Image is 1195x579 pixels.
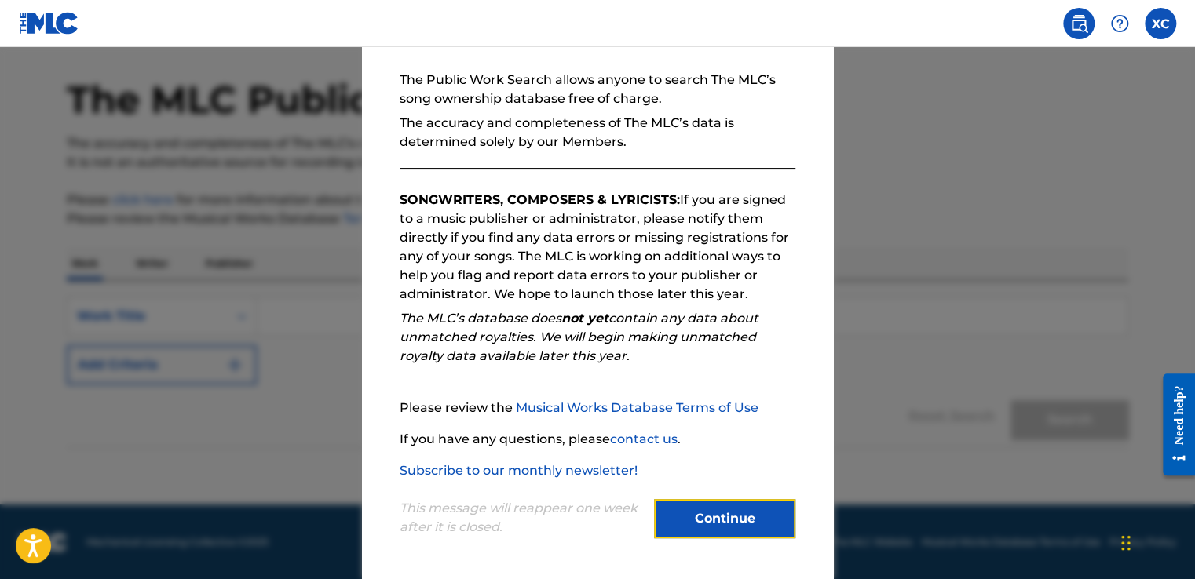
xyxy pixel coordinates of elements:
div: User Menu [1145,8,1176,39]
a: contact us [610,432,678,446]
p: The accuracy and completeness of The MLC’s data is determined solely by our Members. [400,114,795,151]
p: If you have any questions, please . [400,430,795,449]
p: This message will reappear one week after it is closed. [400,499,645,537]
p: If you are signed to a music publisher or administrator, please notify them directly if you find ... [400,191,795,304]
a: Subscribe to our monthly newsletter! [400,463,638,478]
button: Continue [654,499,795,538]
iframe: Chat Widget [1116,504,1195,579]
iframe: Resource Center [1151,362,1195,488]
img: MLC Logo [19,12,79,35]
p: The Public Work Search allows anyone to search The MLC’s song ownership database free of charge. [400,71,795,108]
img: help [1110,14,1129,33]
a: Musical Works Database Terms of Use [516,400,758,415]
img: search [1069,14,1088,33]
div: Drag [1121,519,1131,566]
em: The MLC’s database does contain any data about unmatched royalties. We will begin making unmatche... [400,311,758,363]
strong: SONGWRITERS, COMPOSERS & LYRICISTS: [400,192,680,207]
a: Public Search [1063,8,1095,39]
p: Please review the [400,399,795,417]
strong: not yet [561,311,608,326]
div: Help [1104,8,1135,39]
